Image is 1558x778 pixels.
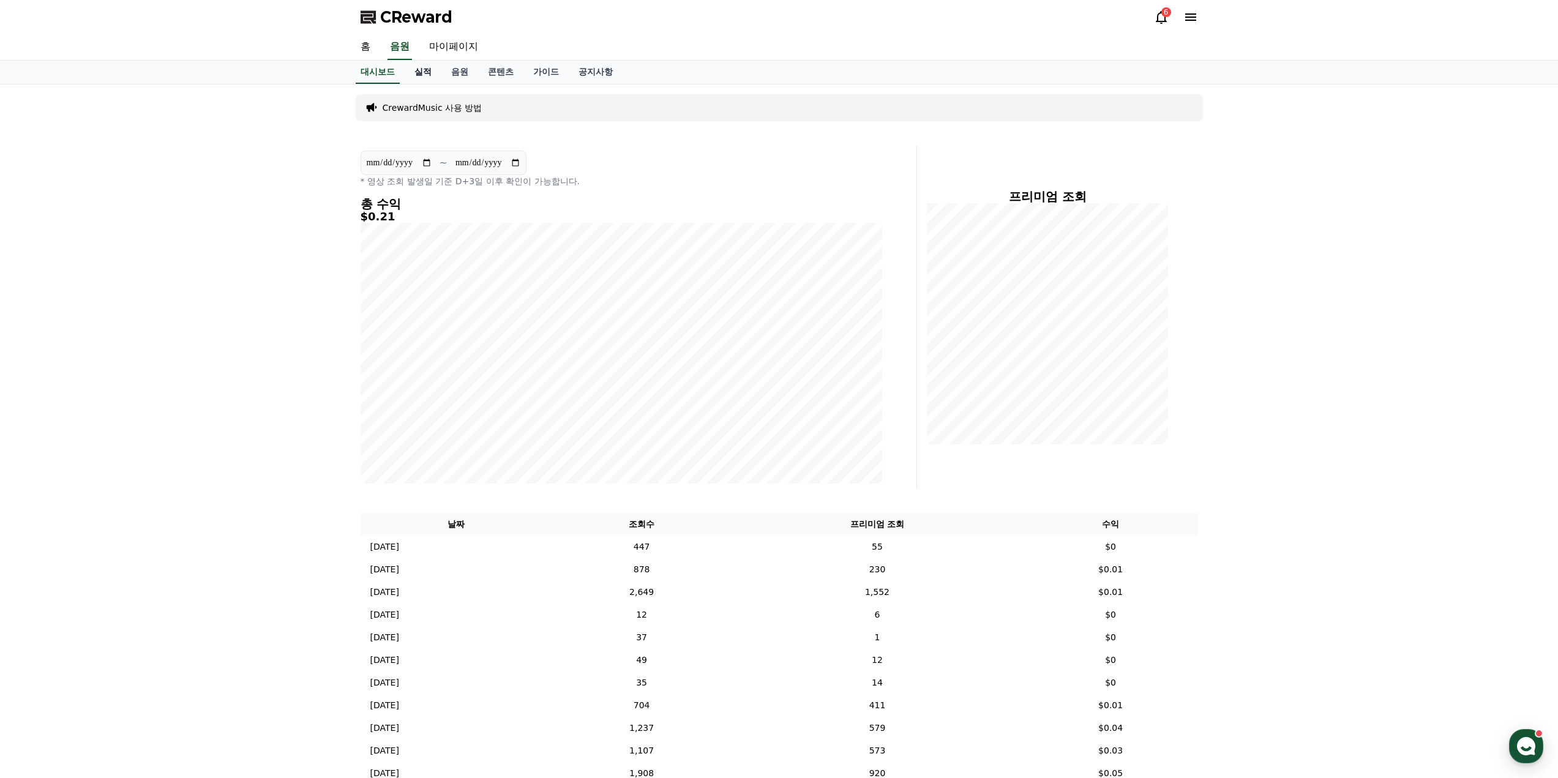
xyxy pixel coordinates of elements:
td: $0.01 [1024,558,1198,581]
span: 홈 [39,406,46,416]
td: 2,649 [552,581,731,604]
td: 37 [552,626,731,649]
td: $0 [1024,604,1198,626]
a: 홈 [351,34,380,60]
th: 프리미엄 조회 [731,513,1023,536]
a: 6 [1154,10,1169,24]
p: [DATE] [370,699,399,712]
td: 579 [731,717,1023,739]
td: 878 [552,558,731,581]
p: [DATE] [370,654,399,667]
td: 1,552 [731,581,1023,604]
h4: 총 수익 [361,197,882,211]
p: [DATE] [370,722,399,735]
a: 실적 [405,61,441,84]
td: $0 [1024,671,1198,694]
td: $0.03 [1024,739,1198,762]
th: 날짜 [361,513,552,536]
td: 411 [731,694,1023,717]
p: ~ [440,155,448,170]
h5: $0.21 [361,211,882,223]
p: * 영상 조회 발생일 기준 D+3일 이후 확인이 가능합니다. [361,175,882,187]
a: 가이드 [523,61,569,84]
a: 대화 [81,388,158,419]
td: 447 [552,536,731,558]
td: 12 [552,604,731,626]
td: 12 [731,649,1023,671]
td: $0.04 [1024,717,1198,739]
a: 공지사항 [569,61,623,84]
p: [DATE] [370,744,399,757]
td: 1 [731,626,1023,649]
a: 설정 [158,388,235,419]
td: 573 [731,739,1023,762]
a: 마이페이지 [419,34,488,60]
p: [DATE] [370,676,399,689]
td: 35 [552,671,731,694]
p: [DATE] [370,586,399,599]
p: [DATE] [370,540,399,553]
td: 6 [731,604,1023,626]
td: $0.01 [1024,694,1198,717]
td: $0 [1024,649,1198,671]
p: [DATE] [370,608,399,621]
td: $0.01 [1024,581,1198,604]
td: $0 [1024,536,1198,558]
div: 6 [1161,7,1171,17]
span: CReward [380,7,452,27]
span: 설정 [189,406,204,416]
th: 수익 [1024,513,1198,536]
td: 49 [552,649,731,671]
p: [DATE] [370,631,399,644]
p: [DATE] [370,563,399,576]
a: 홈 [4,388,81,419]
td: $0 [1024,626,1198,649]
th: 조회수 [552,513,731,536]
td: 1,107 [552,739,731,762]
td: 14 [731,671,1023,694]
a: 콘텐츠 [478,61,523,84]
span: 대화 [112,407,127,417]
td: 1,237 [552,717,731,739]
a: CrewardMusic 사용 방법 [383,102,482,114]
a: 음원 [388,34,412,60]
a: CReward [361,7,452,27]
a: 음원 [441,61,478,84]
h4: 프리미엄 조회 [927,190,1169,203]
a: 대시보드 [356,61,400,84]
td: 230 [731,558,1023,581]
td: 704 [552,694,731,717]
td: 55 [731,536,1023,558]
